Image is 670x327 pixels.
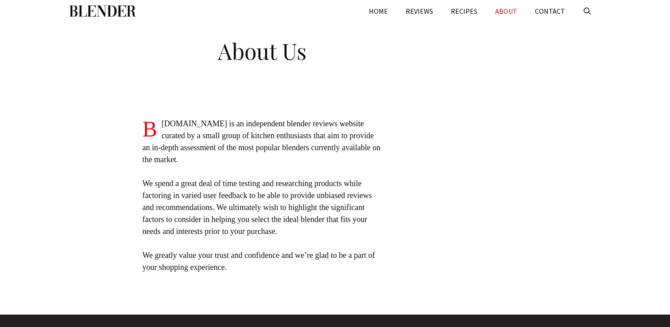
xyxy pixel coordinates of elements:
span: B [143,118,157,140]
iframe: Advertisement [468,35,588,301]
p: We greatly value your trust and confidence and we’re glad to be a part of your shopping experience. [143,249,382,273]
h1: About Us [76,31,448,66]
p: [DOMAIN_NAME] is an independent blender reviews website curated by a small group of kitchen enthu... [143,118,382,166]
p: We spend a great deal of time testing and researching products while factoring in varied user fee... [143,178,382,237]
